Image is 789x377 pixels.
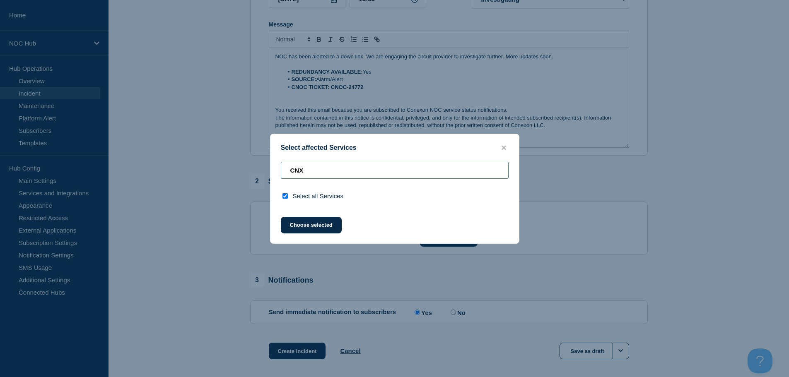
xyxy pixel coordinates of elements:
input: select all checkbox [282,193,288,199]
div: Select affected Services [270,144,519,152]
input: Search [281,162,509,179]
button: Choose selected [281,217,342,233]
button: close button [499,144,509,152]
span: Select all Services [293,192,344,199]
